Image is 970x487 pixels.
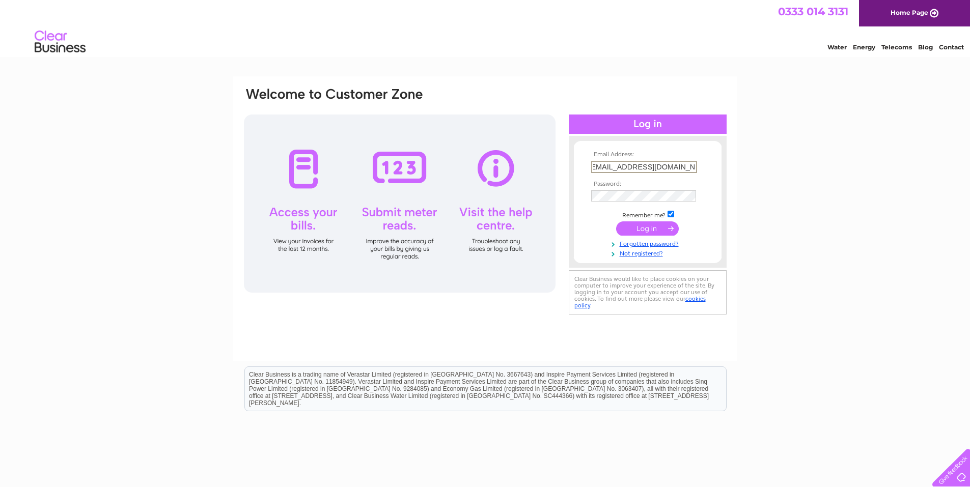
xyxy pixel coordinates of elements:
[589,151,707,158] th: Email Address:
[616,221,679,236] input: Submit
[591,248,707,257] a: Not registered?
[939,43,964,51] a: Contact
[853,43,875,51] a: Energy
[574,295,706,309] a: cookies policy
[34,26,86,58] img: logo.png
[589,181,707,188] th: Password:
[589,209,707,219] td: Remember me?
[881,43,912,51] a: Telecoms
[245,6,726,49] div: Clear Business is a trading name of Verastar Limited (registered in [GEOGRAPHIC_DATA] No. 3667643...
[918,43,933,51] a: Blog
[827,43,847,51] a: Water
[591,238,707,248] a: Forgotten password?
[778,5,848,18] a: 0333 014 3131
[569,270,727,314] div: Clear Business would like to place cookies on your computer to improve your experience of the sit...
